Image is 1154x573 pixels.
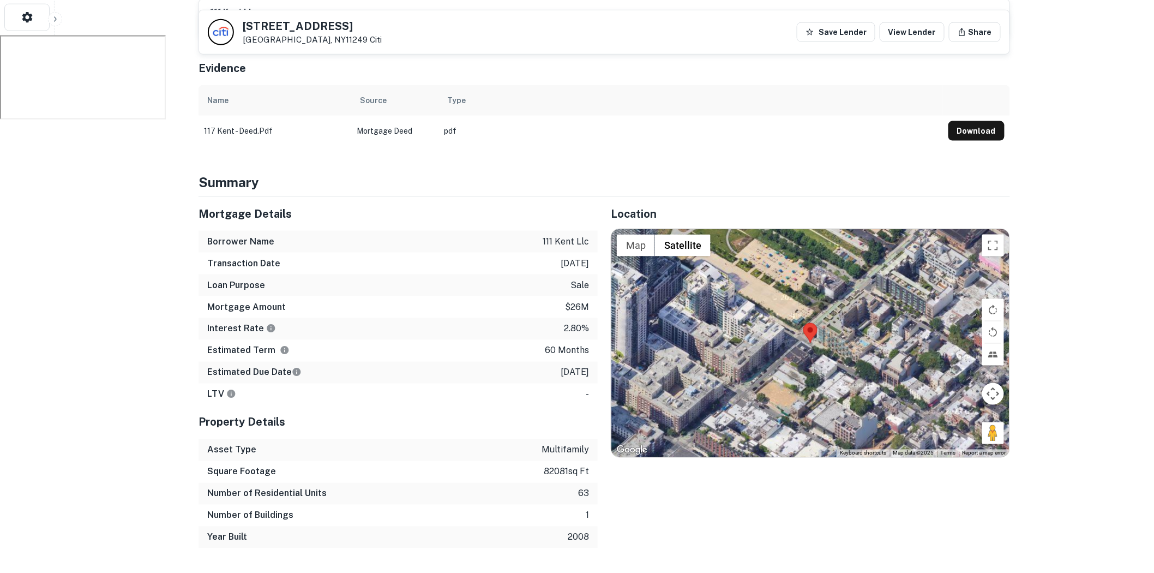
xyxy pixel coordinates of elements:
p: 1 [586,509,589,522]
svg: The interest rates displayed on the website are for informational purposes only and may be report... [266,324,276,333]
td: Mortgage Deed [351,116,438,146]
button: Rotate map clockwise [982,299,1004,321]
span: Map data ©2025 [893,450,934,456]
h6: Mortgage Amount [207,301,286,314]
h5: Location [611,206,1010,222]
button: Show satellite imagery [655,235,711,256]
h5: Mortgage Details [199,206,598,222]
th: Name [199,85,351,116]
h5: [STREET_ADDRESS] [243,21,382,32]
iframe: Chat Widget [1099,486,1154,538]
h6: 111 kent llc [210,6,256,19]
svg: Estimate is based on a standard schedule for this type of loan. [292,367,302,377]
div: Name [207,94,229,107]
h6: Square Footage [207,465,276,479]
p: 60 months [545,344,589,357]
button: Toggle fullscreen view [982,235,1004,256]
th: Source [351,85,438,116]
h5: Evidence [199,60,246,76]
svg: Term is based on a standard schedule for this type of loan. [280,345,290,355]
button: Rotate map counterclockwise [982,321,1004,343]
h6: Number of Residential Units [207,487,327,500]
a: Report a map error [963,450,1006,456]
h6: Interest Rate [207,323,276,336]
img: Google [614,443,650,457]
h6: Loan Purpose [207,279,265,292]
button: Drag Pegman onto the map to open Street View [982,422,1004,444]
th: Type [438,85,943,116]
p: multifamily [542,444,589,457]
p: [GEOGRAPHIC_DATA], NY11249 [243,35,382,45]
h6: LTV [207,388,236,401]
div: scrollable content [199,85,1010,146]
p: sale [570,279,589,292]
p: 82081 sq ft [544,465,589,479]
svg: LTVs displayed on the website are for informational purposes only and may be reported incorrectly... [226,389,236,399]
p: - [586,388,589,401]
button: Map camera controls [982,383,1004,405]
p: 2.80% [564,323,589,336]
h6: Asset Type [207,444,256,457]
p: $26m [565,301,589,314]
button: Show street map [617,235,655,256]
h6: Transaction Date [207,257,280,270]
h6: Borrower Name [207,235,274,248]
h6: Year Built [207,531,247,544]
h4: Summary [199,172,1010,192]
button: Tilt map [982,344,1004,366]
button: Download [948,121,1005,141]
button: Save Lender [797,22,875,42]
div: Source [360,94,387,107]
a: Open this area in Google Maps (opens a new window) [614,443,650,457]
p: 111 kent llc [543,235,589,248]
button: Share [949,22,1001,42]
p: [DATE] [561,257,589,270]
h6: Number of Buildings [207,509,293,522]
a: View Lender [880,22,945,42]
h6: Estimated Due Date [207,366,302,379]
a: Citi [370,35,382,44]
p: 2008 [568,531,589,544]
h5: Property Details [199,414,598,431]
a: Terms (opens in new tab) [941,450,956,456]
h6: Estimated Term [207,344,290,357]
td: pdf [438,116,943,146]
p: 63 [578,487,589,500]
div: Type [447,94,466,107]
button: Keyboard shortcuts [840,450,887,457]
td: 117 kent - deed.pdf [199,116,351,146]
p: [DATE] [561,366,589,379]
